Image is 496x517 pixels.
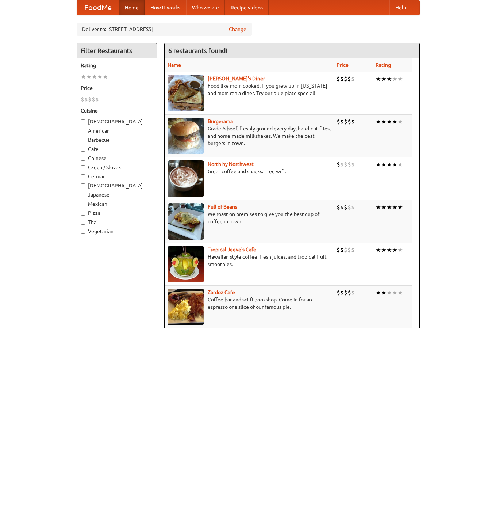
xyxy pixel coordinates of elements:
[347,289,351,297] li: $
[168,246,204,282] img: jeeves.jpg
[81,211,85,216] input: Pizza
[381,118,387,126] li: ★
[81,174,85,179] input: German
[81,84,153,92] h5: Price
[351,75,355,83] li: $
[168,82,331,97] p: Food like mom cooked, if you grew up in [US_STATE] and mom ran a diner. Try our blue plate special!
[81,145,153,153] label: Cafe
[376,246,381,254] li: ★
[387,160,392,168] li: ★
[81,156,85,161] input: Chinese
[381,246,387,254] li: ★
[389,0,412,15] a: Help
[77,23,252,36] div: Deliver to: [STREET_ADDRESS]
[344,160,347,168] li: $
[81,183,85,188] input: [DEMOGRAPHIC_DATA]
[344,118,347,126] li: $
[81,229,85,234] input: Vegetarian
[337,75,340,83] li: $
[81,228,153,235] label: Vegetarian
[77,43,157,58] h4: Filter Restaurants
[225,0,269,15] a: Recipe videos
[392,246,397,254] li: ★
[397,246,403,254] li: ★
[340,289,344,297] li: $
[168,203,204,240] img: beans.jpg
[168,160,204,197] img: north.jpg
[397,118,403,126] li: ★
[351,246,355,254] li: $
[337,160,340,168] li: $
[95,95,99,103] li: $
[387,289,392,297] li: ★
[381,203,387,211] li: ★
[88,95,92,103] li: $
[168,125,331,147] p: Grade A beef, freshly ground every day, hand-cut fries, and home-made milkshakes. We make the bes...
[81,147,85,152] input: Cafe
[376,289,381,297] li: ★
[81,127,153,134] label: American
[381,75,387,83] li: ★
[337,118,340,126] li: $
[387,203,392,211] li: ★
[347,118,351,126] li: $
[208,161,254,167] a: North by Northwest
[340,118,344,126] li: $
[168,75,204,111] img: sallys.jpg
[376,160,381,168] li: ★
[337,203,340,211] li: $
[387,118,392,126] li: ★
[208,76,265,81] a: [PERSON_NAME]'s Diner
[168,289,204,325] img: zardoz.jpg
[351,203,355,211] li: $
[81,193,85,197] input: Japanese
[81,118,153,125] label: [DEMOGRAPHIC_DATA]
[344,75,347,83] li: $
[387,246,392,254] li: ★
[397,203,403,211] li: ★
[347,75,351,83] li: $
[81,129,85,133] input: American
[168,62,181,68] a: Name
[347,160,351,168] li: $
[84,95,88,103] li: $
[92,95,95,103] li: $
[397,289,403,297] li: ★
[376,75,381,83] li: ★
[81,138,85,142] input: Barbecue
[344,289,347,297] li: $
[337,62,349,68] a: Price
[81,220,85,225] input: Thai
[81,164,153,171] label: Czech / Slovak
[392,160,397,168] li: ★
[81,191,153,198] label: Japanese
[351,289,355,297] li: $
[208,289,235,295] a: Zardoz Cafe
[208,204,237,210] a: Full of Beans
[168,47,227,54] ng-pluralize: 6 restaurants found!
[81,182,153,189] label: [DEMOGRAPHIC_DATA]
[387,75,392,83] li: ★
[97,73,103,81] li: ★
[351,160,355,168] li: $
[337,289,340,297] li: $
[376,118,381,126] li: ★
[81,173,153,180] label: German
[208,247,256,252] a: Tropical Jeeve's Cafe
[145,0,186,15] a: How it works
[381,160,387,168] li: ★
[208,118,233,124] a: Burgerama
[86,73,92,81] li: ★
[168,168,331,175] p: Great coffee and snacks. Free wifi.
[397,160,403,168] li: ★
[81,202,85,206] input: Mexican
[168,253,331,268] p: Hawaiian style coffee, fresh juices, and tropical fruit smoothies.
[81,95,84,103] li: $
[81,119,85,124] input: [DEMOGRAPHIC_DATA]
[351,118,355,126] li: $
[103,73,108,81] li: ★
[229,26,246,33] a: Change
